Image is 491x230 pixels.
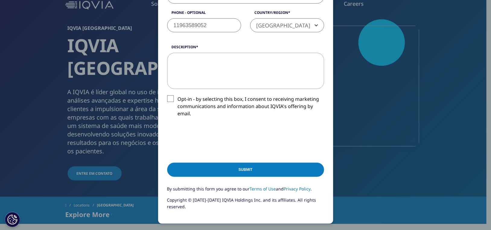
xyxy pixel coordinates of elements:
[250,10,324,18] label: Country/Region
[284,186,311,192] a: Privacy Policy
[167,10,241,18] label: Phone - Optional
[250,19,324,33] span: Brazil
[167,186,324,197] p: By submitting this form you agree to our and .
[250,186,276,192] a: Terms of Use
[250,18,324,32] span: Brazil
[167,44,324,53] label: Description
[167,95,324,120] label: Opt-in - by selecting this box, I consent to receiving marketing communications and information a...
[167,163,324,177] input: Submit
[167,127,259,150] iframe: reCAPTCHA
[5,212,20,227] button: Definições de cookies
[167,197,324,215] p: Copyright © [DATE]-[DATE] IQVIA Holdings Inc. and its affiliates. All rights reserved.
